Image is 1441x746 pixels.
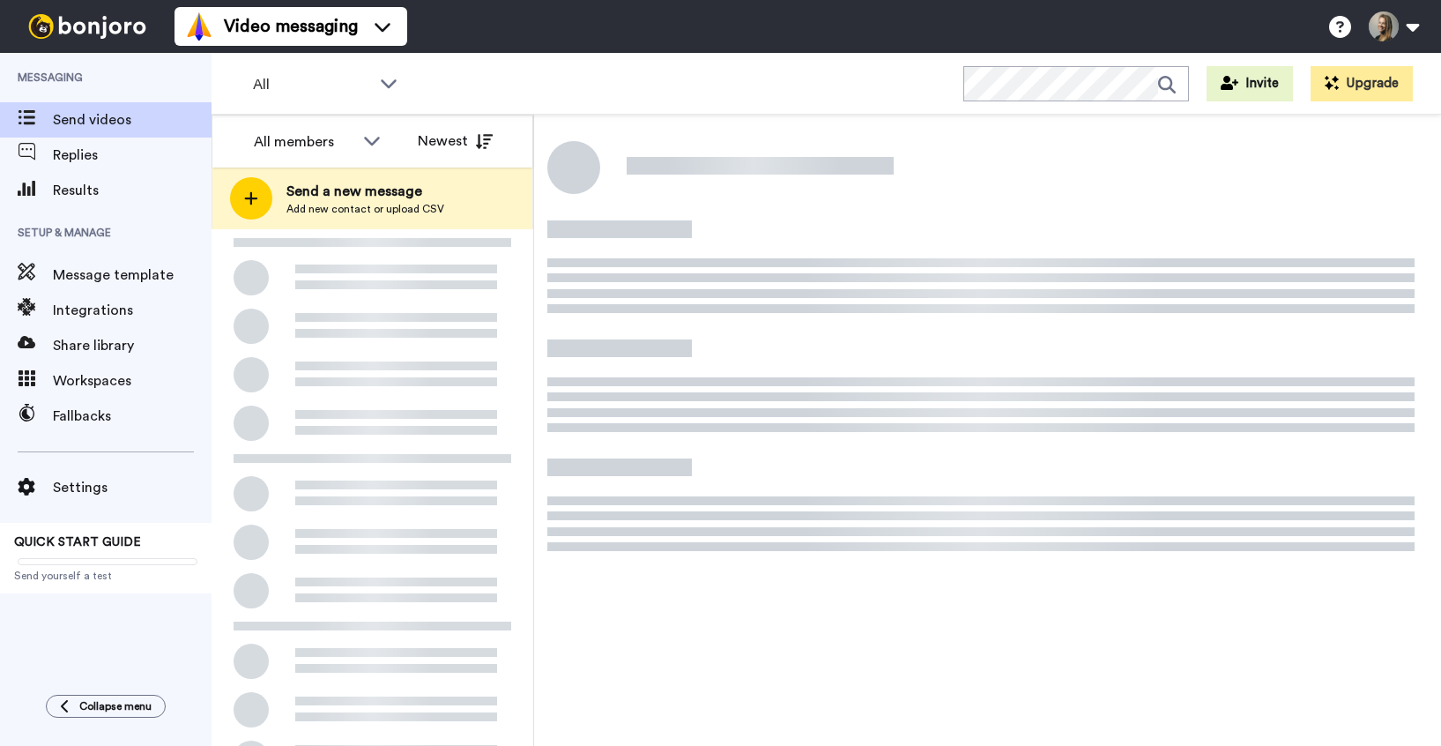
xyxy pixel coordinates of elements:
[53,180,212,201] span: Results
[53,300,212,321] span: Integrations
[53,370,212,392] span: Workspaces
[405,123,506,159] button: Newest
[53,145,212,166] span: Replies
[1207,66,1293,101] button: Invite
[14,569,197,583] span: Send yourself a test
[253,74,371,95] span: All
[286,181,444,202] span: Send a new message
[14,536,141,548] span: QUICK START GUIDE
[53,335,212,356] span: Share library
[53,265,212,286] span: Message template
[185,12,213,41] img: vm-color.svg
[53,406,212,427] span: Fallbacks
[1311,66,1413,101] button: Upgrade
[286,202,444,216] span: Add new contact or upload CSV
[46,695,166,718] button: Collapse menu
[21,14,153,39] img: bj-logo-header-white.svg
[254,131,354,153] div: All members
[53,477,212,498] span: Settings
[224,14,358,39] span: Video messaging
[79,699,152,713] span: Collapse menu
[53,109,212,131] span: Send videos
